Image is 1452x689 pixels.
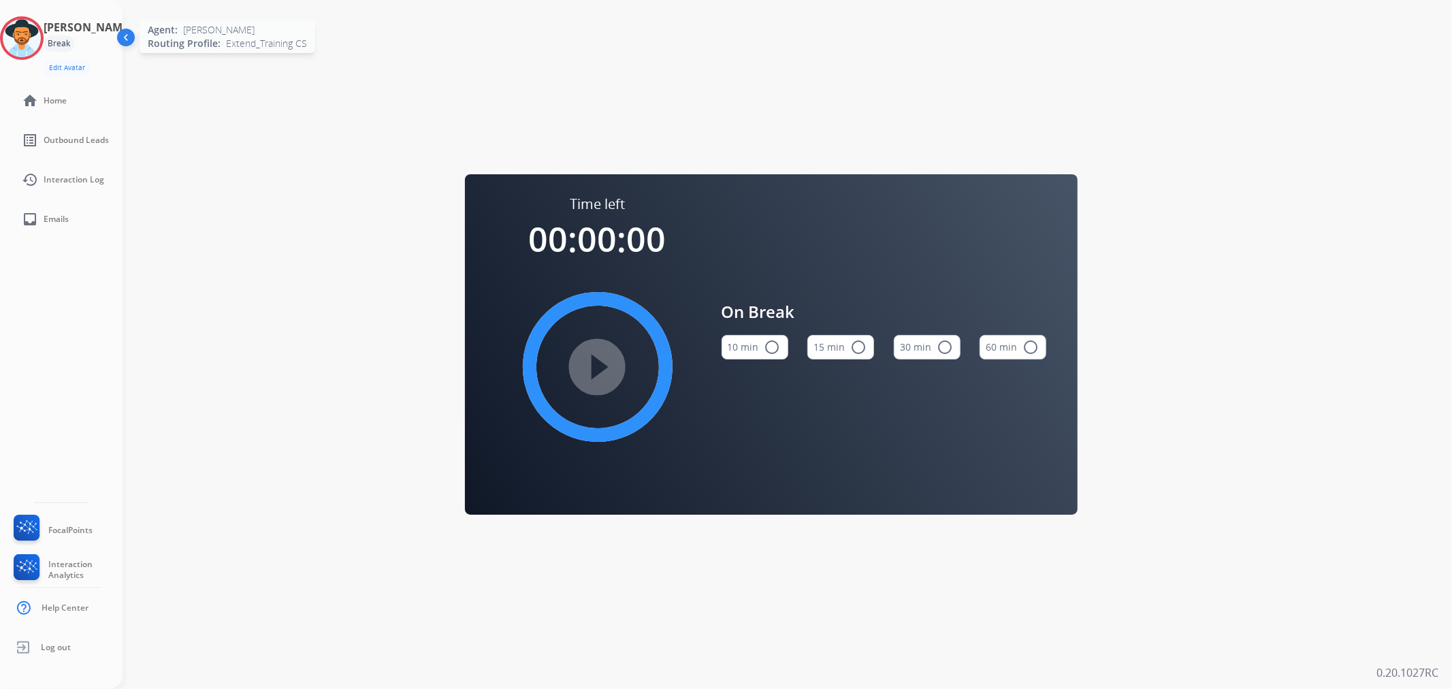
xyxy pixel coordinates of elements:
span: Help Center [42,603,88,613]
span: Time left [570,195,625,214]
mat-icon: home [22,93,38,109]
a: Interaction Analytics [11,554,123,586]
span: Home [44,95,67,106]
button: Edit Avatar [44,60,91,76]
span: Routing Profile: [148,37,221,50]
div: Break [44,35,74,52]
button: 30 min [894,335,961,359]
span: Interaction Log [44,174,104,185]
a: FocalPoints [11,515,93,546]
button: 10 min [722,335,788,359]
span: Emails [44,214,69,225]
span: Agent: [148,23,178,37]
span: On Break [722,300,1047,324]
img: avatar [3,19,41,57]
span: 00:00:00 [529,216,666,262]
button: 60 min [980,335,1046,359]
mat-icon: radio_button_unchecked [850,339,867,355]
h3: [PERSON_NAME] [44,19,132,35]
button: 15 min [807,335,874,359]
p: 0.20.1027RC [1376,664,1438,681]
mat-icon: radio_button_unchecked [937,339,953,355]
span: Log out [41,642,71,653]
mat-icon: inbox [22,211,38,227]
mat-icon: radio_button_unchecked [1022,339,1039,355]
span: [PERSON_NAME] [183,23,255,37]
span: Extend_Training CS [226,37,307,50]
span: FocalPoints [48,525,93,536]
span: Outbound Leads [44,135,109,146]
mat-icon: list_alt [22,132,38,148]
mat-icon: history [22,172,38,188]
mat-icon: radio_button_unchecked [764,339,781,355]
span: Interaction Analytics [48,559,123,581]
